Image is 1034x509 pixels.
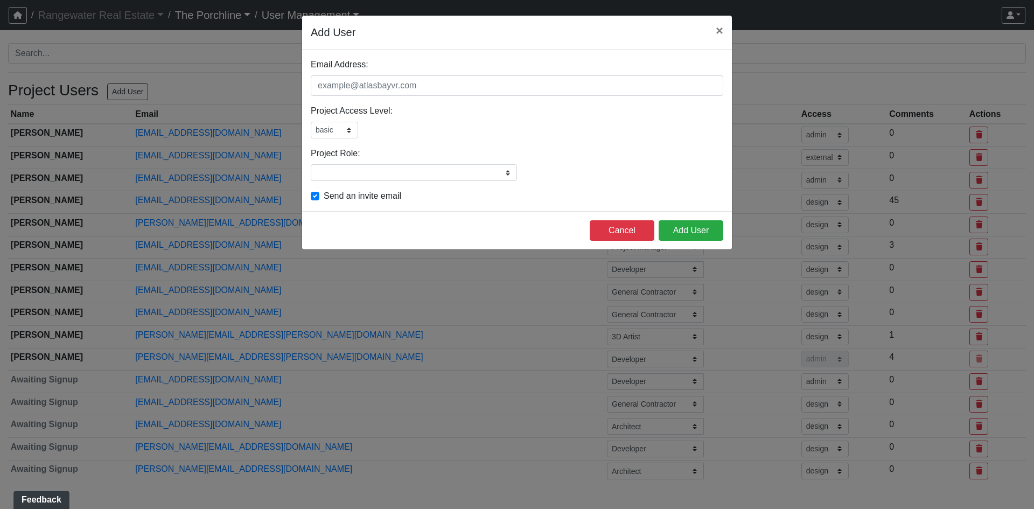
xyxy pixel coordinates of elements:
select: Is an internal reviewer who should not see revisions during design iteration (ex. managing direct... [311,122,358,138]
label: Email Address: [311,58,368,71]
button: Cancel [590,220,654,241]
label: Project Access Level: [311,104,393,117]
h5: Add User [311,24,355,40]
button: Add User [659,220,723,241]
label: Send an invite email [324,190,401,203]
iframe: Ybug feedback widget [8,487,72,509]
input: example@atlasbayvr.com [311,75,723,96]
button: × [707,16,732,46]
label: Project Role: [311,147,360,160]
